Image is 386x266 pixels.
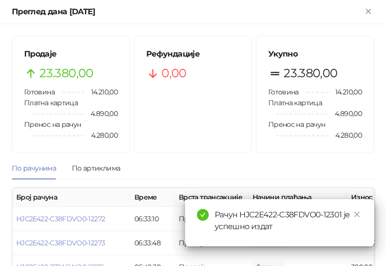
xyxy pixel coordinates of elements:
[12,163,56,174] div: По рачунима
[354,211,360,218] span: close
[72,163,120,174] div: По артиклима
[24,98,78,107] span: Платна картица
[39,64,93,83] span: 23.380,00
[130,188,175,207] th: Време
[328,87,362,97] span: 14.210,00
[16,214,105,223] a: HJC2E422-C38FDVO0-12272
[268,98,322,107] span: Платна картица
[146,48,240,60] h5: Рефундације
[197,209,209,221] span: check-circle
[12,188,130,207] th: Број рачуна
[284,64,337,83] span: 23.380,00
[24,120,81,129] span: Пренос на рачун
[352,209,362,220] a: Close
[24,48,118,60] h5: Продаје
[130,207,175,231] td: 06:33:10
[328,130,362,141] span: 4.280,00
[362,6,374,18] button: Close
[268,88,299,96] span: Готовина
[215,209,362,233] div: Рачун HJC2E422-C38FDVO0-12301 је успешно издат
[130,231,175,255] td: 06:33:48
[268,48,362,60] h5: Укупно
[24,88,55,96] span: Готовина
[84,108,118,119] span: 4.890,00
[328,108,362,119] span: 4.890,00
[249,188,347,207] th: Начини плаћања
[161,64,186,83] span: 0,00
[175,188,249,207] th: Врста трансакције
[84,130,118,141] span: 4.280,00
[16,238,105,247] a: HJC2E422-C38FDVO0-12273
[175,231,249,255] td: Продаја
[175,207,249,231] td: Продаја
[84,87,118,97] span: 14.210,00
[12,6,362,18] div: Преглед дана [DATE]
[268,120,325,129] span: Пренос на рачун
